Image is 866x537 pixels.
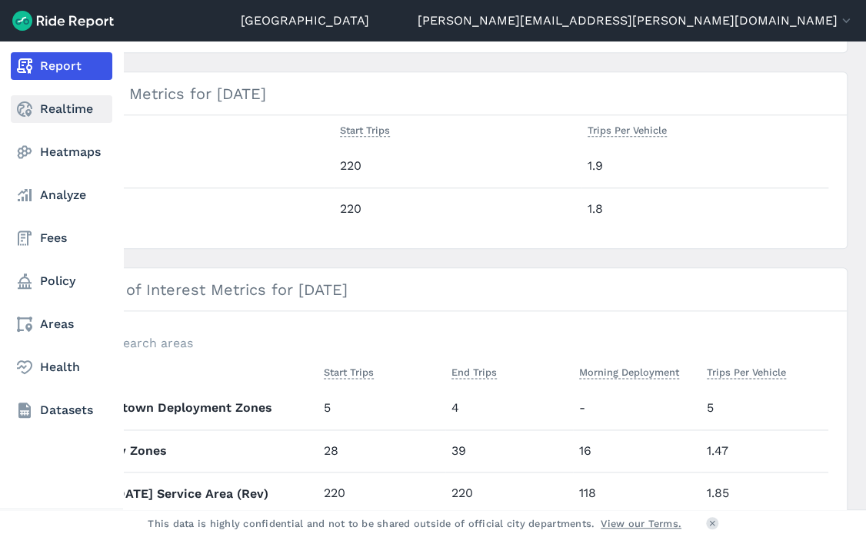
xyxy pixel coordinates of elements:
span: Morning Deployment [579,363,679,379]
input: Search areas [78,330,819,357]
span: Trips Per Vehicle [588,121,667,137]
td: 220 [445,472,573,514]
th: Total [87,187,334,230]
td: - [573,387,701,429]
span: End Trips [451,363,497,379]
td: 16 [573,429,701,472]
a: Datasets [11,396,112,424]
th: Downtown Deployment Zones [87,387,318,429]
td: 28 [318,429,445,472]
h3: Trips Metrics for [DATE] [68,72,847,115]
a: View our Terms. [601,516,681,531]
button: Start Trips [340,121,390,140]
button: Trips Per Vehicle [588,121,667,140]
th: Bird [87,145,334,187]
button: End Trips [451,363,497,382]
a: [GEOGRAPHIC_DATA] [241,12,369,30]
a: Areas [11,310,112,338]
td: 220 [334,187,581,230]
span: Start Trips [340,121,390,137]
img: Ride Report [12,11,114,31]
h3: Area of Interest Metrics for [DATE] [68,268,847,311]
a: Report [11,52,112,80]
td: 5 [701,387,828,429]
a: Health [11,353,112,381]
button: Start Trips [324,363,374,382]
td: 1.47 [701,429,828,472]
button: Morning Deployment [579,363,679,382]
button: [PERSON_NAME][EMAIL_ADDRESS][PERSON_NAME][DOMAIN_NAME] [418,12,854,30]
td: 1.8 [581,187,828,230]
td: 1.85 [701,472,828,514]
button: Trips Per Vehicle [707,363,786,382]
a: Fees [11,224,112,252]
th: Equity Zones [87,429,318,472]
a: Analyze [11,181,112,209]
th: [DATE] Service Area (Rev) [87,485,318,503]
a: Realtime [11,95,112,123]
span: Trips Per Vehicle [707,363,786,379]
a: Policy [11,267,112,295]
td: 220 [318,472,445,514]
td: 5 [318,387,445,429]
td: 4 [445,387,573,429]
span: Start Trips [324,363,374,379]
td: 220 [334,145,581,187]
a: Heatmaps [11,138,112,166]
td: 1.9 [581,145,828,187]
td: 118 [573,472,701,514]
td: 39 [445,429,573,472]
